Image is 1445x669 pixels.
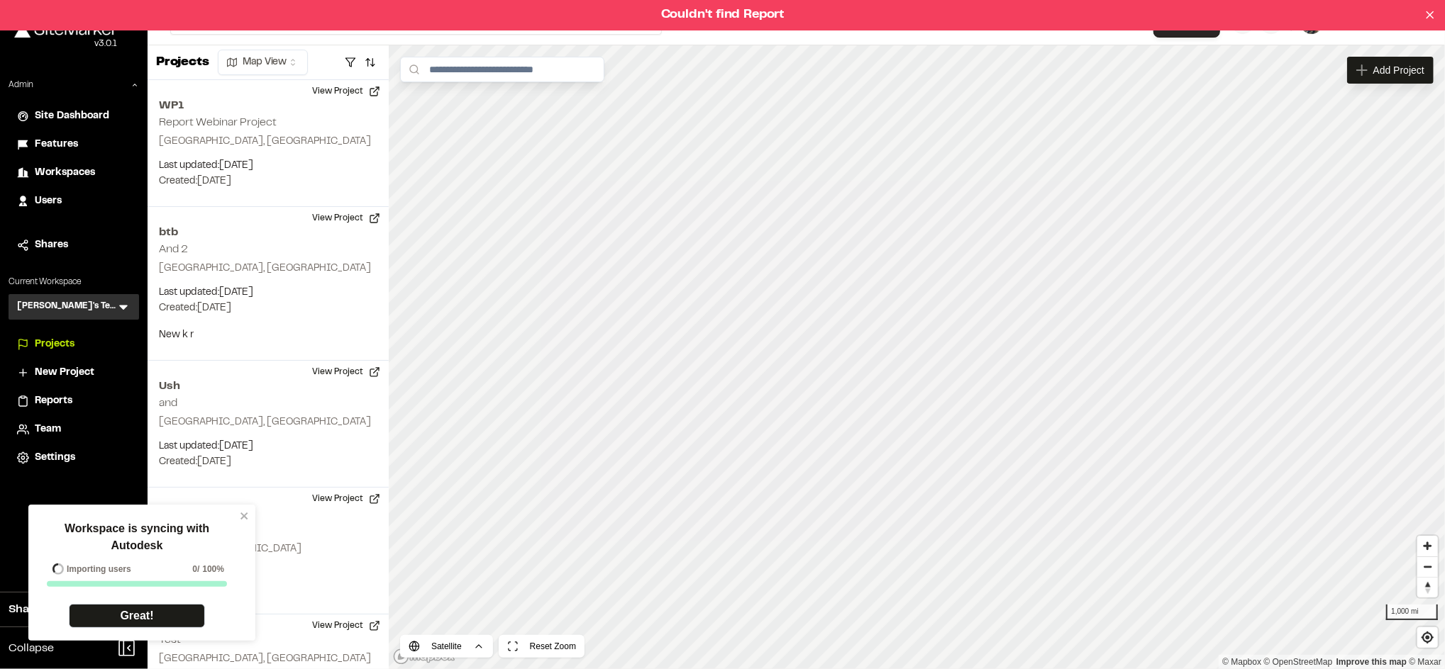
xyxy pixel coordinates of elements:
p: Created: [DATE] [159,454,377,470]
p: New k r [159,327,377,343]
span: Projects [35,337,74,352]
a: Team [17,422,131,437]
h2: Ush [159,378,377,395]
span: Reports [35,393,72,409]
span: Collapse [9,640,54,657]
button: Zoom in [1417,536,1438,556]
button: View Project [304,614,389,637]
span: Reset bearing to north [1417,578,1438,597]
a: Maxar [1409,657,1441,667]
p: Ushuaia, [GEOGRAPHIC_DATA] [159,541,377,557]
p: Last updated: [DATE] [159,285,377,300]
p: [GEOGRAPHIC_DATA], [GEOGRAPHIC_DATA] [159,415,377,430]
p: [GEOGRAPHIC_DATA], [GEOGRAPHIC_DATA] [159,261,377,276]
button: Reset Zoom [499,635,585,658]
span: Features [35,137,78,152]
div: 1,000 mi [1386,605,1438,620]
h2: and [159,398,177,408]
a: Settings [17,450,131,466]
p: Projects [156,53,209,72]
p: Last updated: [DATE] [159,439,377,454]
span: Add Project [1373,63,1424,77]
button: View Project [304,488,389,510]
span: Share Workspace [9,601,104,618]
a: Reports [17,393,131,409]
p: [GEOGRAPHIC_DATA], [GEOGRAPHIC_DATA] [159,134,377,150]
a: Great! [69,604,205,628]
a: Workspaces [17,165,131,181]
span: Workspaces [35,165,95,181]
button: Reset bearing to north [1417,577,1438,597]
span: New Project [35,365,94,381]
p: Last updated: [DATE] [159,158,377,174]
p: Admin [9,79,33,91]
span: 0 / [192,563,199,575]
button: View Project [304,80,389,103]
a: Mapbox logo [393,648,455,665]
h2: And 2 [159,244,188,254]
button: Satellite [400,635,493,658]
span: Users [35,193,62,209]
p: Last updated: [DATE] [159,566,377,581]
p: [GEOGRAPHIC_DATA], [GEOGRAPHIC_DATA] [159,651,377,667]
span: Shares [35,237,68,253]
a: New Project [17,365,131,381]
h3: [PERSON_NAME]'s Test [17,300,116,314]
button: Zoom out [1417,556,1438,577]
a: Shares [17,237,131,253]
span: Site Dashboard [35,108,109,124]
span: 100% [202,563,224,575]
a: Mapbox [1222,657,1261,667]
a: Features [17,137,131,152]
h2: btb [159,224,377,241]
a: OpenStreetMap [1264,657,1333,667]
h2: WP1 [159,97,377,114]
div: Importing users [47,563,131,575]
p: Workspace is syncing with Autodesk [38,520,236,554]
span: Settings [35,450,75,466]
button: close [240,510,250,522]
a: Site Dashboard [17,108,131,124]
h2: USH [159,505,377,522]
p: Created: [DATE] [159,174,377,189]
h2: Report Webinar Project [159,118,277,128]
span: Team [35,422,61,437]
p: Created: [DATE] [159,300,377,316]
div: Oh geez...please don't... [14,38,117,50]
button: Find my location [1417,627,1438,648]
button: View Project [304,361,389,383]
canvas: Map [389,45,1445,669]
button: View Project [304,207,389,230]
a: Map feedback [1336,657,1407,667]
a: Users [17,193,131,209]
p: Current Workspace [9,276,139,288]
p: Created: [DATE] [159,581,377,597]
a: Projects [17,337,131,352]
